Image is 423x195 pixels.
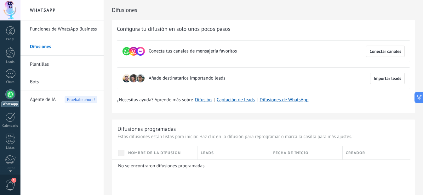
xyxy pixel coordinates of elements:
[129,74,138,83] img: leadIcon
[149,48,237,54] span: Conecta tus canales de mensajería favoritos
[30,56,97,73] a: Plantillas
[117,125,176,132] div: Difusiones programadas
[117,97,410,103] div: | |
[112,4,415,16] h2: Difusiones
[366,46,405,57] button: Conectar canales
[30,91,56,109] span: Agente de IA
[117,134,409,140] p: Estas difusiones están listas para iniciar. Haz clic en la difusión para reprogramar o marca la c...
[117,25,230,33] span: Configura tu difusión en solo unos pocos pasos
[1,146,20,150] div: Listas
[201,150,214,156] span: Leads
[122,74,131,83] img: leadIcon
[30,20,97,38] a: Funciones de WhatsApp Business
[370,73,405,84] button: Importar leads
[195,97,212,103] a: Difusión
[374,76,401,81] span: Importar leads
[20,38,104,56] li: Difusiones
[30,73,97,91] a: Bots
[346,150,365,156] span: Creador
[30,91,97,109] a: Agente de IAPruébalo ahora!
[11,178,16,183] span: 1
[260,97,308,103] a: Difusiones de WhatsApp
[149,75,225,81] span: Añade destinatarios importando leads
[20,73,104,91] li: Bots
[1,60,20,64] div: Leads
[136,74,145,83] img: leadIcon
[217,97,255,103] a: Captación de leads
[65,96,97,103] span: Pruébalo ahora!
[273,150,309,156] span: Fecha de inicio
[20,20,104,38] li: Funciones de WhatsApp Business
[1,80,20,84] div: Chats
[128,150,181,156] span: Nombre de la difusión
[1,101,19,107] div: WhatsApp
[30,38,97,56] a: Difusiones
[1,124,20,128] div: Calendario
[20,91,104,108] li: Agente de IA
[118,163,406,169] p: No se encontraron difusiones programadas
[1,37,20,42] div: Panel
[369,49,401,53] span: Conectar canales
[117,97,193,103] span: ¿Necesitas ayuda? Aprende más sobre
[20,56,104,73] li: Plantillas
